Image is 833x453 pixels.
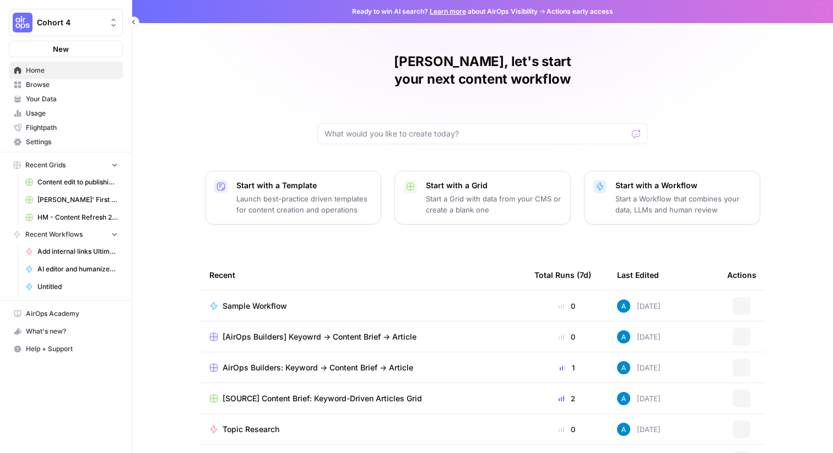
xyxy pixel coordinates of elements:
[324,128,628,139] input: What would you like to create today?
[9,133,123,151] a: Settings
[352,7,538,17] span: Ready to win AI search? about AirOps Visibility
[223,393,422,404] span: [SOURCE] Content Brief: Keyword-Driven Articles Grid
[727,260,756,290] div: Actions
[209,362,517,373] a: AirOps Builders: Keyword -> Content Brief -> Article
[205,171,381,225] button: Start with a TemplateLaunch best-practice driven templates for content creation and operations
[617,392,630,405] img: o3cqybgnmipr355j8nz4zpq1mc6x
[617,423,630,436] img: o3cqybgnmipr355j8nz4zpq1mc6x
[223,331,416,342] span: [AirOps Builders] Keyowrd -> Content Brief -> Article
[25,230,83,239] span: Recent Workflows
[209,331,517,342] a: [AirOps Builders] Keyowrd -> Content Brief -> Article
[617,423,661,436] div: [DATE]
[223,424,279,435] span: Topic Research
[317,53,648,88] h1: [PERSON_NAME], let's start your next content workflow
[534,301,599,312] div: 0
[9,119,123,137] a: Flightpath
[617,260,659,290] div: Last Edited
[209,260,517,290] div: Recent
[9,62,123,79] a: Home
[9,226,123,243] button: Recent Workflows
[534,424,599,435] div: 0
[37,264,118,274] span: AI editor and humanizer - review before publish [PB]
[426,180,561,191] p: Start with a Grid
[236,193,372,215] p: Launch best-practice driven templates for content creation and operations
[26,344,118,354] span: Help + Support
[20,191,123,209] a: [PERSON_NAME]' First Flow Grid
[430,7,466,15] a: Learn more
[20,173,123,191] a: Content edit to publishing: Writer draft-> Brand alignment edits-> Human review-> Add internal an...
[534,331,599,342] div: 0
[615,193,751,215] p: Start a Workflow that combines your data, LLMs and human review
[25,160,66,170] span: Recent Grids
[209,424,517,435] a: Topic Research
[37,17,104,28] span: Cohort 4
[617,299,661,313] div: [DATE]
[236,180,372,191] p: Start with a Template
[37,247,118,256] span: Add internal links Ultimate and awesome version- PB own version
[26,66,118,75] span: Home
[534,260,591,290] div: Total Runs (7d)
[26,137,118,147] span: Settings
[20,243,123,260] a: Add internal links Ultimate and awesome version- PB own version
[617,330,630,343] img: o3cqybgnmipr355j8nz4zpq1mc6x
[37,212,118,222] span: HM - Content Refresh 28.07 Grid
[617,299,630,313] img: o3cqybgnmipr355j8nz4zpq1mc6x
[209,301,517,312] a: Sample Workflow
[615,180,751,191] p: Start with a Workflow
[9,157,123,173] button: Recent Grids
[9,340,123,358] button: Help + Support
[37,177,118,187] span: Content edit to publishing: Writer draft-> Brand alignment edits-> Human review-> Add internal an...
[20,260,123,278] a: AI editor and humanizer - review before publish [PB]
[26,108,118,118] span: Usage
[26,94,118,104] span: Your Data
[223,301,287,312] span: Sample Workflow
[53,43,69,54] span: New
[9,76,123,94] a: Browse
[617,330,661,343] div: [DATE]
[9,41,123,57] button: New
[9,9,123,36] button: Workspace: Cohort 4
[37,195,118,205] span: [PERSON_NAME]' First Flow Grid
[26,123,118,133] span: Flightpath
[26,309,118,319] span: AirOps Academy
[20,278,123,296] a: Untitled
[547,7,613,17] span: Actions early access
[534,393,599,404] div: 2
[617,392,661,405] div: [DATE]
[37,282,118,292] span: Untitled
[209,393,517,404] a: [SOURCE] Content Brief: Keyword-Driven Articles Grid
[9,90,123,108] a: Your Data
[13,13,33,32] img: Cohort 4 Logo
[617,361,630,374] img: o3cqybgnmipr355j8nz4zpq1mc6x
[9,305,123,323] a: AirOps Academy
[223,362,413,373] span: AirOps Builders: Keyword -> Content Brief -> Article
[20,209,123,226] a: HM - Content Refresh 28.07 Grid
[534,362,599,373] div: 1
[26,80,118,90] span: Browse
[394,171,571,225] button: Start with a GridStart a Grid with data from your CMS or create a blank one
[9,105,123,122] a: Usage
[584,171,760,225] button: Start with a WorkflowStart a Workflow that combines your data, LLMs and human review
[617,361,661,374] div: [DATE]
[9,323,122,340] div: What's new?
[9,323,123,340] button: What's new?
[426,193,561,215] p: Start a Grid with data from your CMS or create a blank one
